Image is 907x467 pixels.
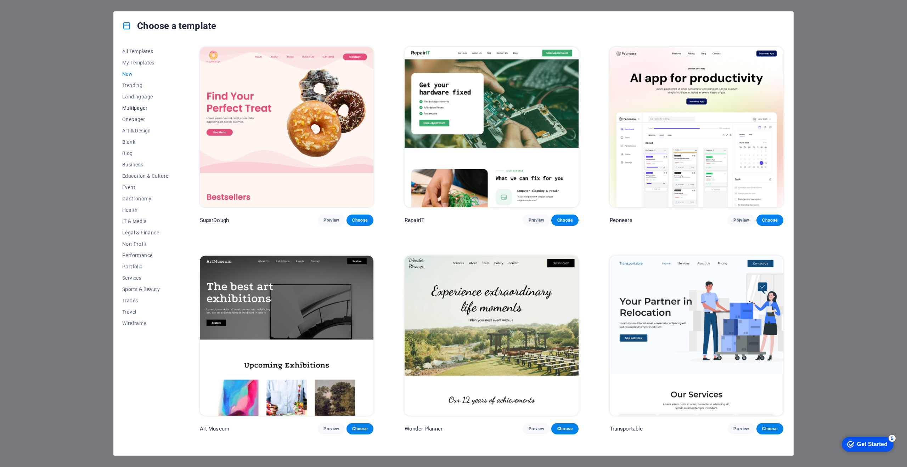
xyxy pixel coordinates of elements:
span: Trending [122,82,169,88]
button: Art & Design [122,125,169,136]
button: Event [122,182,169,193]
button: Preview [318,215,345,226]
p: Wonder Planner [405,425,443,432]
span: Choose [557,426,573,432]
span: Preview [529,217,544,223]
span: Portfolio [122,264,169,269]
img: Art Museum [200,256,373,416]
button: Trades [122,295,169,306]
p: Peoneera [610,217,632,224]
button: Blog [122,148,169,159]
button: Preview [523,423,550,434]
span: Gastronomy [122,196,169,201]
button: Preview [728,423,755,434]
span: Services [122,275,169,281]
button: Performance [122,250,169,261]
button: Sports & Beauty [122,284,169,295]
button: Multipager [122,102,169,114]
button: Preview [523,215,550,226]
div: Get Started 5 items remaining, 0% complete [6,4,57,18]
span: Preview [323,426,339,432]
span: Sports & Beauty [122,286,169,292]
span: Event [122,184,169,190]
span: Choose [557,217,573,223]
span: Performance [122,252,169,258]
span: Health [122,207,169,213]
button: Choose [756,215,783,226]
button: Health [122,204,169,216]
span: Business [122,162,169,167]
span: Multipager [122,105,169,111]
button: IT & Media [122,216,169,227]
button: Gastronomy [122,193,169,204]
button: Landingpage [122,91,169,102]
button: Non-Profit [122,238,169,250]
img: Peoneera [610,47,783,207]
img: SugarDough [200,47,373,207]
div: Get Started [21,8,51,14]
button: Education & Culture [122,170,169,182]
span: Art & Design [122,128,169,133]
p: Art Museum [200,425,229,432]
span: Preview [733,426,749,432]
span: Preview [529,426,544,432]
span: Landingpage [122,94,169,99]
p: RepairIT [405,217,424,224]
button: Choose [756,423,783,434]
button: My Templates [122,57,169,68]
span: Legal & Finance [122,230,169,235]
span: Choose [352,426,368,432]
button: Legal & Finance [122,227,169,238]
button: Choose [347,423,373,434]
span: New [122,71,169,77]
img: Transportable [610,256,783,416]
span: Travel [122,309,169,315]
span: My Templates [122,60,169,66]
button: Choose [551,215,578,226]
button: Wireframe [122,318,169,329]
p: SugarDough [200,217,229,224]
span: IT & Media [122,218,169,224]
button: Preview [728,215,755,226]
p: Transportable [610,425,643,432]
button: Portfolio [122,261,169,272]
span: Education & Culture [122,173,169,179]
span: Non-Profit [122,241,169,247]
span: Preview [323,217,339,223]
span: Choose [352,217,368,223]
span: Choose [762,217,778,223]
span: Blank [122,139,169,145]
span: Choose [762,426,778,432]
button: Trending [122,80,169,91]
span: Blog [122,150,169,156]
button: Preview [318,423,345,434]
button: Services [122,272,169,284]
h4: Choose a template [122,20,216,32]
span: Trades [122,298,169,303]
div: 5 [52,1,60,8]
img: Wonder Planner [405,256,578,416]
button: Business [122,159,169,170]
button: Choose [551,423,578,434]
img: RepairIT [405,47,578,207]
button: Choose [347,215,373,226]
span: Preview [733,217,749,223]
button: Travel [122,306,169,318]
button: Blank [122,136,169,148]
span: Onepager [122,116,169,122]
span: All Templates [122,49,169,54]
button: New [122,68,169,80]
span: Wireframe [122,320,169,326]
button: Onepager [122,114,169,125]
button: All Templates [122,46,169,57]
